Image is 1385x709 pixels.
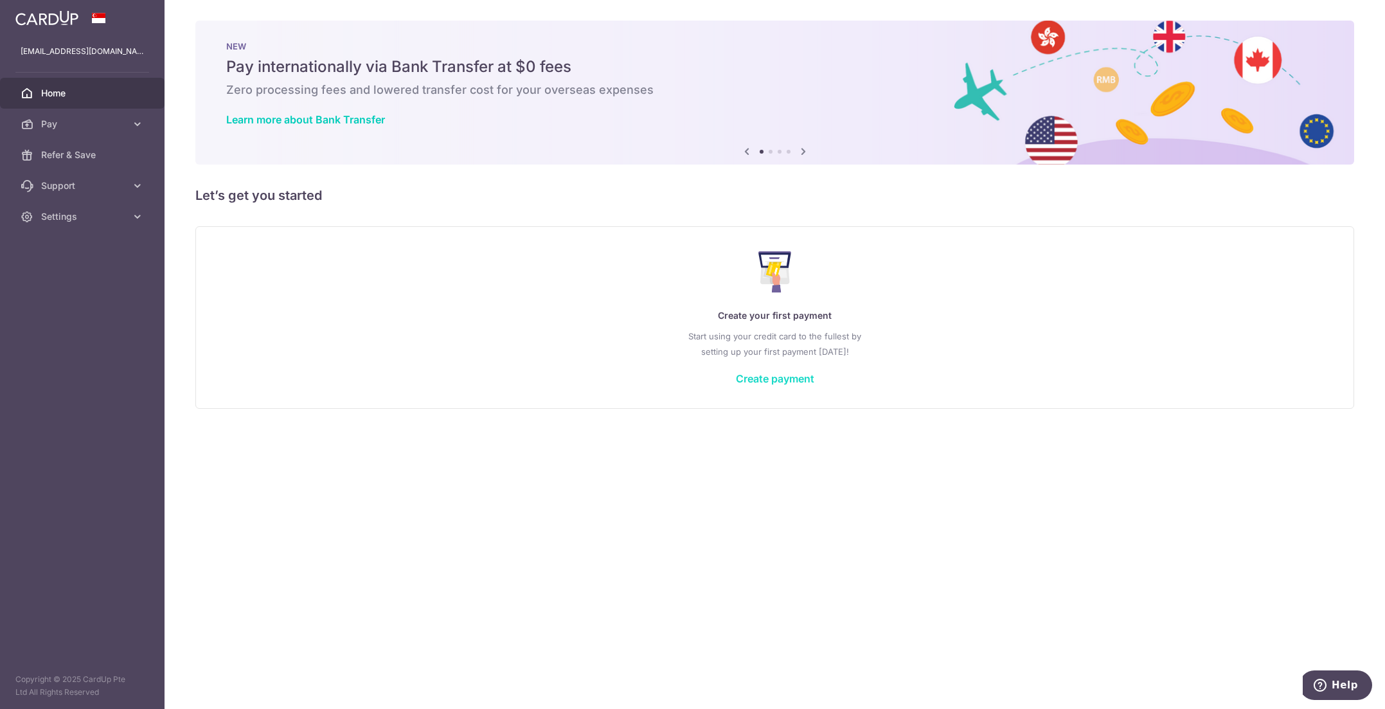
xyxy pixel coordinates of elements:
h5: Pay internationally via Bank Transfer at $0 fees [226,57,1323,77]
a: Learn more about Bank Transfer [226,113,385,126]
h5: Let’s get you started [195,185,1354,206]
span: Refer & Save [41,148,126,161]
p: NEW [226,41,1323,51]
img: Make Payment [758,251,791,292]
h6: Zero processing fees and lowered transfer cost for your overseas expenses [226,82,1323,98]
a: Create payment [736,372,814,385]
img: Bank transfer banner [195,21,1354,165]
span: Home [41,87,126,100]
p: [EMAIL_ADDRESS][DOMAIN_NAME] [21,45,144,58]
p: Start using your credit card to the fullest by setting up your first payment [DATE]! [222,328,1328,359]
iframe: Opens a widget where you can find more information [1303,670,1372,703]
span: Pay [41,118,126,130]
span: Settings [41,210,126,223]
p: Create your first payment [222,308,1328,323]
span: Support [41,179,126,192]
img: CardUp [15,10,78,26]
